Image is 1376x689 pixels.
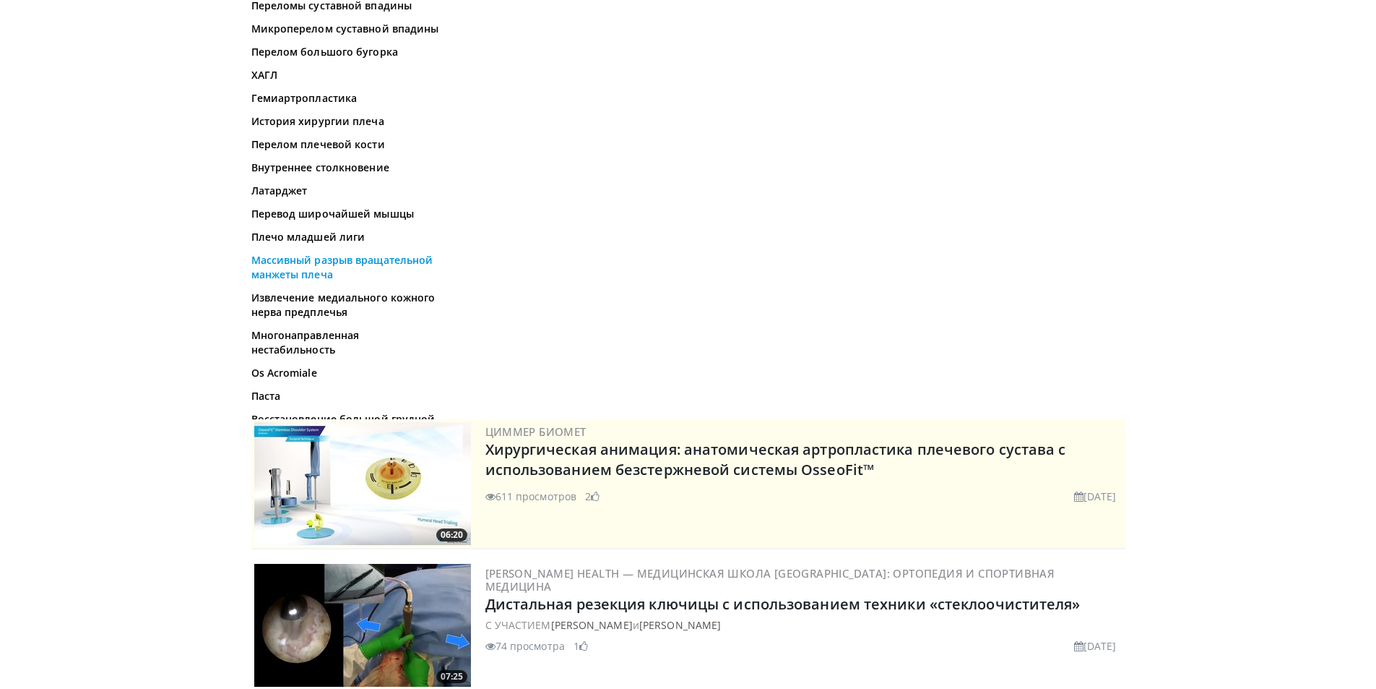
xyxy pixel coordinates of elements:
[485,594,1081,614] a: Дистальная резекция ключицы с использованием техники «стеклоочистителя»
[251,137,446,152] a: Перелом плечевой кости
[485,440,1066,479] a: Хирургическая анимация: анатомическая артропластика плечевого сустава с использованием безстержне...
[251,207,446,221] a: Перевод широчайшей мышцы
[251,389,281,403] font: Паста
[254,422,471,545] img: 84e7f812-2061-4fff-86f6-cdff29f66ef4.300x170_q85_crop-smart_upscale.jpg
[251,207,414,221] font: Перевод широчайшей мышцы
[251,328,360,356] font: Многонаправленная нестабильность
[251,137,385,151] font: Перелом плечевой кости
[639,618,721,632] a: [PERSON_NAME]
[254,564,471,687] a: 07:25
[1083,489,1117,503] font: [DATE]
[251,114,446,129] a: История хирургии плеча
[551,618,633,632] a: [PERSON_NAME]
[251,328,446,357] a: Многонаправленная нестабильность
[251,114,384,128] font: История хирургии плеча
[585,489,591,503] font: 2
[496,489,576,503] font: 611 просмотров
[251,22,439,35] font: Микроперелом суставной впадины
[251,291,436,319] font: Извлечение медиального кожного нерва предплечья
[251,22,446,36] a: Микроперелом суставной впадины
[251,366,317,380] font: Os Acromiale
[254,564,471,687] img: a7b75fd4-cde6-4697-a64c-761743312e1d.jpeg.300x170_q85_crop-smart_upscale.jpg
[251,412,446,441] a: Восстановление большой грудной мышцы
[251,253,433,281] font: Массивный разрыв вращательной манжеты плеча
[1083,639,1117,653] font: [DATE]
[441,528,463,541] font: 06:20
[251,184,308,197] font: Латарджет
[574,639,579,653] font: 1
[633,618,639,632] font: и
[485,424,587,439] a: Циммер Биомет
[251,291,446,320] a: Извлечение медиального кожного нерва предплечья
[496,639,565,653] font: 74 просмотра
[251,412,436,440] font: Восстановление большой грудной мышцы
[485,566,1055,594] a: [PERSON_NAME] Health — Медицинская школа [GEOGRAPHIC_DATA]: ортопедия и спортивная медицина
[251,91,446,106] a: Гемиартропластика
[251,366,446,380] a: Os Acromiale
[251,45,446,59] a: Перелом большого бугорка
[251,230,365,244] font: Плечо младшей лиги
[251,45,398,59] font: Перелом большого бугорка
[485,618,551,632] font: С УЧАСТИЕМ
[441,670,463,682] font: 07:25
[251,161,389,174] font: Внутреннее столкновение
[251,68,277,82] font: ХАГЛ
[251,253,446,282] a: Массивный разрыв вращательной манжеты плеча
[251,230,446,244] a: Плечо младшей лиги
[251,91,358,105] font: Гемиартропластика
[251,389,446,403] a: Паста
[251,68,446,82] a: ХАГЛ
[251,161,446,175] a: Внутреннее столкновение
[254,422,471,545] a: 06:20
[251,184,446,198] a: Латарджет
